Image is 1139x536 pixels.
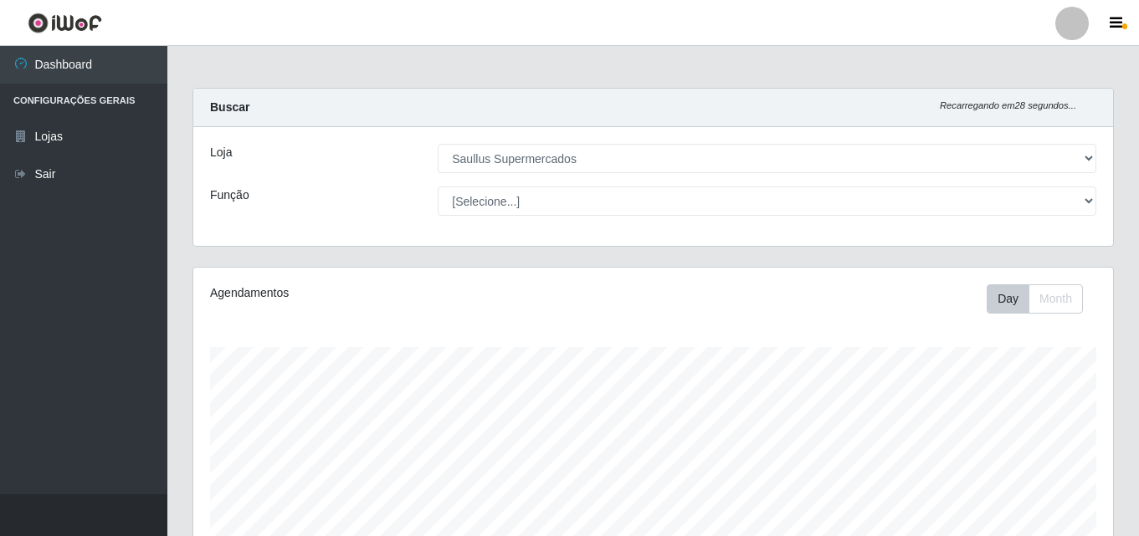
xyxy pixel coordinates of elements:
[987,284,1083,314] div: First group
[210,186,249,204] label: Função
[210,100,249,114] strong: Buscar
[940,100,1076,110] i: Recarregando em 28 segundos...
[210,144,232,161] label: Loja
[210,284,565,302] div: Agendamentos
[987,284,1096,314] div: Toolbar with button groups
[28,13,102,33] img: CoreUI Logo
[987,284,1029,314] button: Day
[1029,284,1083,314] button: Month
